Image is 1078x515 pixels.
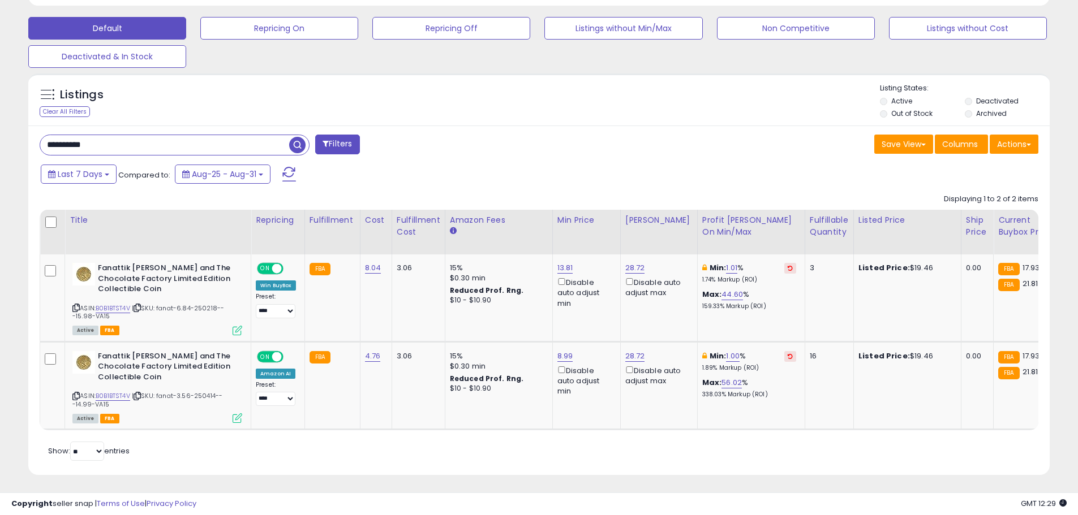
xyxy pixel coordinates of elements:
[58,168,102,180] span: Last 7 Days
[282,264,300,274] span: OFF
[72,263,242,334] div: ASIN:
[98,351,235,386] b: Fanattik [PERSON_NAME] and The Chocolate Factory Limited Edition Collectible Coin
[365,262,381,274] a: 8.04
[998,351,1019,363] small: FBA
[998,263,1019,275] small: FBA
[258,264,272,274] span: ON
[544,17,702,40] button: Listings without Min/Max
[702,289,722,300] b: Max:
[935,135,988,154] button: Columns
[998,367,1019,379] small: FBA
[48,445,130,456] span: Show: entries
[41,165,117,184] button: Last 7 Days
[625,364,689,386] div: Disable auto adjust max
[397,214,440,238] div: Fulfillment Cost
[858,214,956,226] div: Listed Price
[976,96,1019,106] label: Deactivated
[96,391,130,401] a: B0B1BTST4V
[717,17,875,40] button: Non Competitive
[282,352,300,361] span: OFF
[397,263,436,273] div: 3.06
[889,17,1047,40] button: Listings without Cost
[880,83,1050,94] p: Listing States:
[72,351,242,422] div: ASIN:
[557,364,612,397] div: Disable auto adjust min
[450,351,544,361] div: 15%
[998,214,1056,238] div: Current Buybox Price
[891,96,912,106] label: Active
[557,276,612,309] div: Disable auto adjust min
[990,135,1038,154] button: Actions
[256,381,296,406] div: Preset:
[858,263,952,273] div: $19.46
[726,262,737,274] a: 1.01
[200,17,358,40] button: Repricing On
[557,214,616,226] div: Min Price
[966,351,985,361] div: 0.00
[625,276,689,298] div: Disable auto adjust max
[702,263,796,284] div: %
[72,304,224,321] span: | SKU: fanat-6.84-250218---15.98-VA15
[175,165,270,184] button: Aug-25 - Aug-31
[310,351,330,363] small: FBA
[450,273,544,283] div: $0.30 min
[97,498,145,509] a: Terms of Use
[72,391,222,408] span: | SKU: fanat-3.56-250414---14.99-VA15
[450,384,544,393] div: $10 - $10.90
[721,289,743,300] a: 44.60
[72,414,98,423] span: All listings currently available for purchase on Amazon
[1023,350,1040,361] span: 17.93
[702,351,796,372] div: %
[874,135,933,154] button: Save View
[557,350,573,362] a: 8.99
[697,210,805,254] th: The percentage added to the cost of goods (COGS) that forms the calculator for Min & Max prices.
[1021,498,1067,509] span: 2025-09-8 12:29 GMT
[625,350,645,362] a: 28.72
[72,263,95,285] img: 41eKL-5sTML._SL40_.jpg
[60,87,104,103] h5: Listings
[118,170,170,180] span: Compared to:
[702,276,796,284] p: 1.74% Markup (ROI)
[726,350,740,362] a: 1.00
[315,135,359,154] button: Filters
[70,214,246,226] div: Title
[258,352,272,361] span: ON
[810,214,849,238] div: Fulfillable Quantity
[702,289,796,310] div: %
[450,285,524,295] b: Reduced Prof. Rng.
[450,263,544,273] div: 15%
[810,351,845,361] div: 16
[858,351,952,361] div: $19.46
[28,45,186,68] button: Deactivated & In Stock
[702,302,796,310] p: 159.33% Markup (ROI)
[72,351,95,374] img: 41eKL-5sTML._SL40_.jpg
[310,214,355,226] div: Fulfillment
[450,214,548,226] div: Amazon Fees
[192,168,256,180] span: Aug-25 - Aug-31
[891,109,933,118] label: Out of Stock
[1023,262,1040,273] span: 17.93
[372,17,530,40] button: Repricing Off
[998,279,1019,291] small: FBA
[702,378,796,399] div: %
[944,194,1038,205] div: Displaying 1 to 2 of 2 items
[966,214,989,238] div: Ship Price
[256,369,295,379] div: Amazon AI
[858,350,910,361] b: Listed Price:
[976,109,1007,118] label: Archived
[450,296,544,305] div: $10 - $10.90
[450,374,524,383] b: Reduced Prof. Rng.
[72,326,98,335] span: All listings currently available for purchase on Amazon
[147,498,196,509] a: Privacy Policy
[28,17,186,40] button: Default
[100,414,119,423] span: FBA
[11,498,53,509] strong: Copyright
[625,214,693,226] div: [PERSON_NAME]
[256,214,300,226] div: Repricing
[450,361,544,371] div: $0.30 min
[100,326,119,335] span: FBA
[721,377,742,388] a: 56.02
[98,263,235,297] b: Fanattik [PERSON_NAME] and The Chocolate Factory Limited Edition Collectible Coin
[858,262,910,273] b: Listed Price:
[1023,278,1038,289] span: 21.81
